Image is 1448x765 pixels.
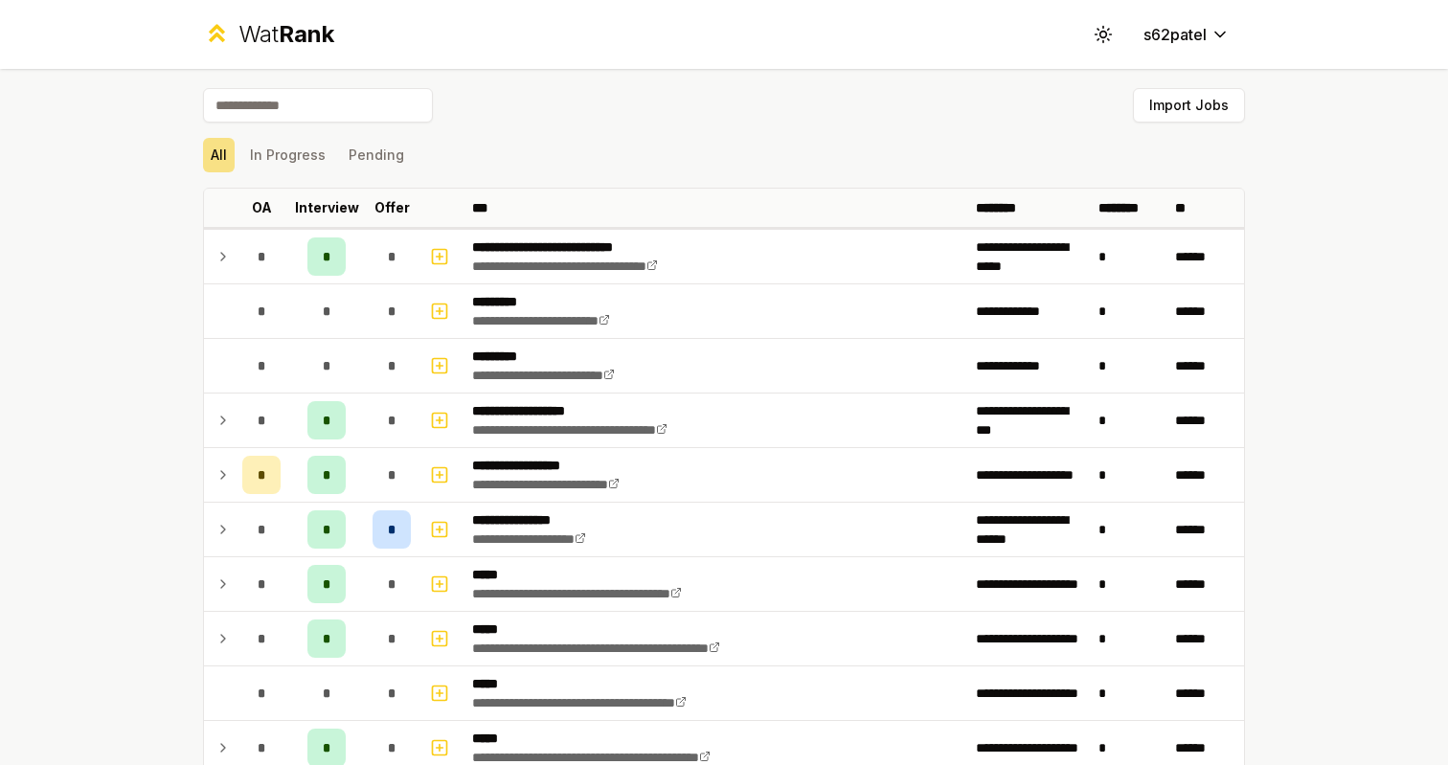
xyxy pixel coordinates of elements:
[374,198,410,217] p: Offer
[1128,17,1245,52] button: s62patel
[203,19,334,50] a: WatRank
[1133,88,1245,123] button: Import Jobs
[238,19,334,50] div: Wat
[341,138,412,172] button: Pending
[252,198,272,217] p: OA
[242,138,333,172] button: In Progress
[295,198,359,217] p: Interview
[1143,23,1207,46] span: s62patel
[203,138,235,172] button: All
[279,20,334,48] span: Rank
